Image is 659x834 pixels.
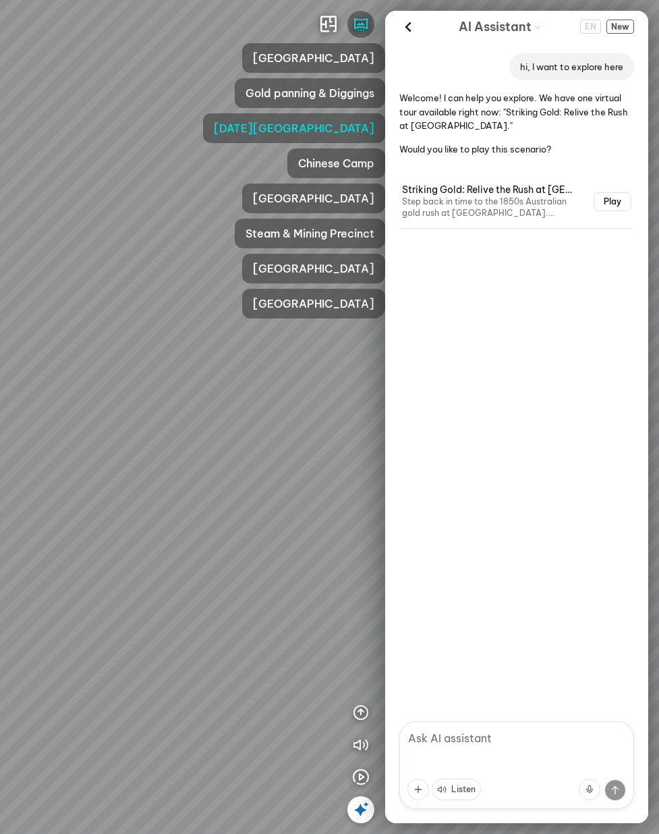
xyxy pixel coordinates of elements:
div: AI Guide options [459,16,542,37]
p: Step back in time to the 1850s Australian gold rush at [GEOGRAPHIC_DATA]. Experience the sights, ... [402,196,577,219]
span: New [606,20,634,34]
p: Welcome! I can help you explore. We have one virtual tour available right now: "Striking Gold: Re... [399,91,634,132]
span: [GEOGRAPHIC_DATA] [253,260,374,277]
span: [GEOGRAPHIC_DATA] [253,50,374,66]
p: hi, I want to explore here [520,60,623,74]
span: EN [580,20,601,34]
span: Gold panning & Diggings [246,85,374,101]
span: Chinese Camp [298,155,374,171]
button: Play [594,192,631,211]
span: AI Assistant [459,18,532,36]
span: [GEOGRAPHIC_DATA] [253,190,374,206]
span: Steam & Mining Precinct [246,225,374,242]
button: Listen [432,779,481,800]
h3: Striking Gold: Relive the Rush at [GEOGRAPHIC_DATA] [402,184,577,196]
button: Change language [580,20,601,34]
p: Would you like to play this scenario? [399,142,634,156]
button: New Chat [606,20,634,34]
span: [DATE][GEOGRAPHIC_DATA] [214,120,374,136]
span: [GEOGRAPHIC_DATA] [253,296,374,312]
